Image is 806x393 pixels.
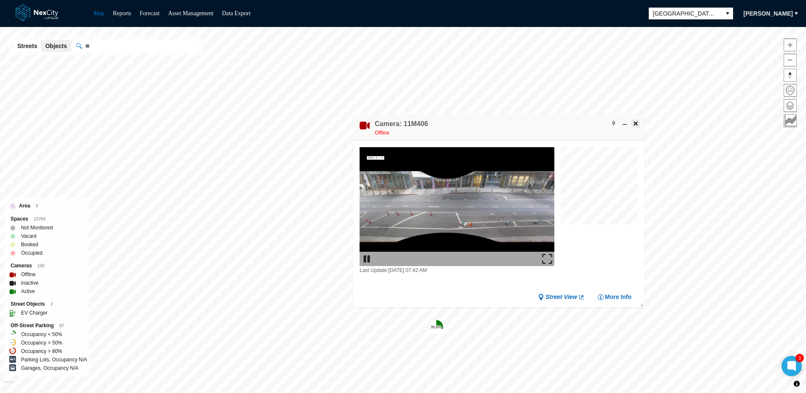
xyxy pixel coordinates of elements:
div: 3 [795,354,804,362]
button: Toggle attribution [792,379,802,389]
button: Streets [13,40,41,52]
span: Objects [45,42,67,50]
a: Mapbox homepage [4,381,13,390]
label: Active [21,287,35,296]
button: Zoom in [784,38,797,51]
a: Forecast [140,10,159,16]
label: Offline [21,270,35,279]
tspan: 30.8 % [430,325,442,329]
button: More Info [597,293,631,301]
span: 13764 [34,217,46,221]
span: [GEOGRAPHIC_DATA][PERSON_NAME] [653,9,718,18]
div: Off-Street Parking [11,321,83,330]
span: [PERSON_NAME] [744,9,793,18]
span: More Info [605,293,631,301]
span: 0 [36,204,38,208]
label: Parking Lots, Occupancy N/A [21,355,87,364]
label: Booked [21,240,38,249]
a: Asset Management [168,10,214,16]
span: Reset bearing to north [784,69,796,81]
span: Zoom out [784,54,796,66]
button: Zoom out [784,54,797,67]
span: Offline [375,130,389,136]
a: Map [94,10,105,16]
label: EV Charger [21,309,48,317]
canvas: Map [561,147,642,229]
span: 155 [38,264,45,268]
div: Double-click to make header text selectable [375,119,428,137]
label: Garages, Occupancy N/A [21,364,78,372]
button: Objects [41,40,71,52]
span: 3 [50,302,53,307]
button: Reset bearing to north [784,69,797,82]
div: Cameras [11,261,83,270]
button: [PERSON_NAME] [738,7,798,20]
span: Toggle attribution [794,379,799,388]
span: 87 [59,323,64,328]
label: Inactive [21,279,38,287]
label: Vacant [21,232,36,240]
a: Street View [538,293,585,301]
a: Reports [113,10,132,16]
button: select [722,8,733,19]
span: Streets [17,42,37,50]
label: Occupancy > 50% [21,339,62,347]
div: Area [11,202,83,210]
span: Zoom in [784,39,796,51]
img: expand [542,254,552,264]
a: Data Export [222,10,250,16]
h4: Double-click to make header text selectable [375,119,428,129]
button: Layers management [784,99,797,112]
div: Map marker [430,320,443,334]
img: video [360,147,554,266]
div: Spaces [11,215,83,223]
label: Not Monitored [21,223,53,232]
label: Occupancy > 80% [21,347,62,355]
label: Occupancy < 50% [21,330,62,339]
span: Street View [545,293,577,301]
button: Home [784,84,797,97]
img: play [362,254,372,264]
div: Last Update: [DATE] 07:42 AM [360,266,554,275]
label: Occupied [21,249,43,257]
div: Street Objects [11,300,83,309]
button: Key metrics [784,114,797,127]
